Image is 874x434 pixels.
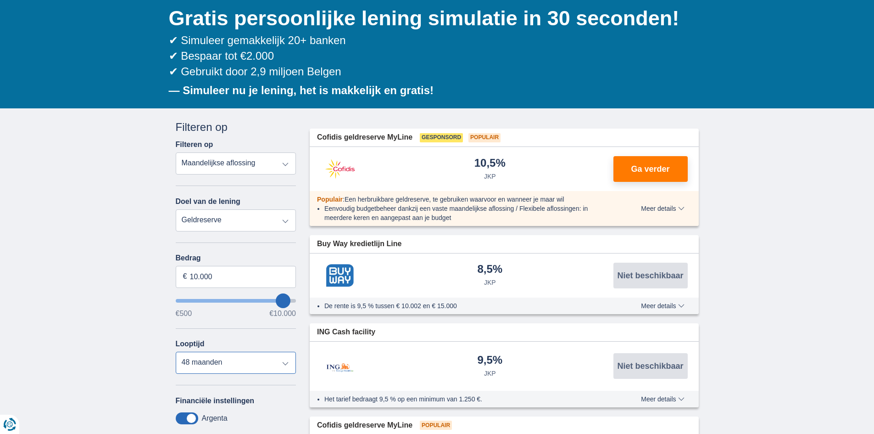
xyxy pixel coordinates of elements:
[634,395,691,403] button: Meer details
[484,278,496,287] div: JKP
[631,165,669,173] span: Ga verder
[317,420,412,431] span: Cofidis geldreserve MyLine
[345,196,564,203] span: Een herbruikbare geldreserve, te gebruiken waarvoor en wanneer je maar wil
[634,302,691,310] button: Meer details
[169,4,699,33] h1: Gratis persoonlijke lening simulatie in 30 seconden!
[183,271,187,282] span: €
[317,327,375,338] span: ING Cash facility
[484,172,496,181] div: JKP
[176,397,255,405] label: Financiële instellingen
[477,264,502,276] div: 8,5%
[613,263,688,288] button: Niet beschikbaar
[324,204,607,222] li: Eenvoudig budgetbeheer dankzij een vaste maandelijkse aflossing / Flexibele aflossingen: in meerd...
[169,33,699,80] div: ✔ Simuleer gemakkelijk 20+ banken ✔ Bespaar tot €2.000 ✔ Gebruikt door 2,9 miljoen Belgen
[317,264,363,287] img: product.pl.alt Buy Way
[324,395,607,404] li: Het tarief bedraagt 9,5 % op een minimum van 1.250 €.
[634,205,691,212] button: Meer details
[317,239,401,249] span: Buy Way kredietlijn Line
[477,355,502,367] div: 9,5%
[176,119,296,135] div: Filteren op
[641,205,684,212] span: Meer details
[317,132,412,143] span: Cofidis geldreserve MyLine
[641,396,684,402] span: Meer details
[269,310,296,317] span: €10.000
[324,301,607,310] li: De rente is 9,5 % tussen € 10.002 en € 15.000
[468,133,501,142] span: Populair
[641,303,684,309] span: Meer details
[176,254,296,262] label: Bedrag
[176,310,192,317] span: €500
[176,299,296,303] input: wantToBorrow
[169,84,434,96] b: — Simuleer nu je lening, het is makkelijk en gratis!
[613,156,688,182] button: Ga verder
[613,353,688,379] button: Niet beschikbaar
[317,158,363,180] img: product.pl.alt Cofidis
[310,195,615,204] div: :
[420,133,463,142] span: Gesponsord
[484,369,496,378] div: JKP
[317,196,343,203] span: Populair
[176,197,240,206] label: Doel van de lening
[176,340,205,348] label: Looptijd
[617,271,683,280] span: Niet beschikbaar
[617,362,683,370] span: Niet beschikbaar
[176,141,213,149] label: Filteren op
[420,421,452,430] span: Populair
[202,414,228,423] label: Argenta
[474,158,506,170] div: 10,5%
[317,351,363,382] img: product.pl.alt ING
